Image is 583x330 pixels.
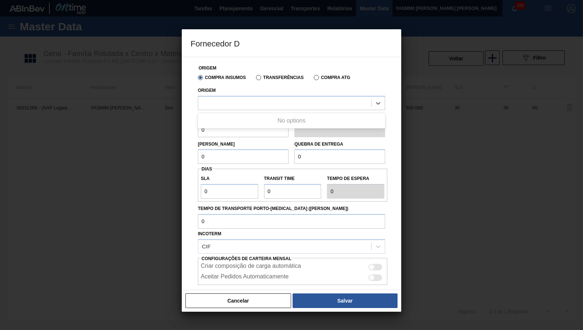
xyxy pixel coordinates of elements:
[198,203,385,214] label: Tempo de Transporte Porto-[MEDICAL_DATA] ([PERSON_NAME])
[185,293,291,308] button: Cancelar
[202,243,211,250] div: CIF
[202,256,291,261] span: Configurações de Carteira Mensal
[314,75,350,80] label: Compra ATG
[199,65,217,71] label: Origem
[198,271,387,282] div: Essa configuração habilita aceite automático do pedido do lado do fornecedor
[198,88,216,93] label: Origem
[201,263,301,271] label: Criar composição de carga automática
[294,112,385,123] label: Unidade de arredondamento
[327,173,384,184] label: Tempo de espera
[256,75,304,80] label: Transferências
[198,231,221,236] label: Incoterm
[201,273,289,282] label: Aceitar Pedidos Automaticamente
[201,173,258,184] label: SLA
[198,142,235,147] label: [PERSON_NAME]
[198,75,246,80] label: Compra Insumos
[202,166,212,172] span: Dias
[293,293,398,308] button: Salvar
[198,115,385,127] div: No options
[264,173,321,184] label: Transit Time
[182,29,401,57] h3: Fornecedor D
[198,261,387,271] div: Essa configuração habilita a criação automática de composição de carga do lado do fornecedor caso...
[294,142,343,147] label: Quebra de entrega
